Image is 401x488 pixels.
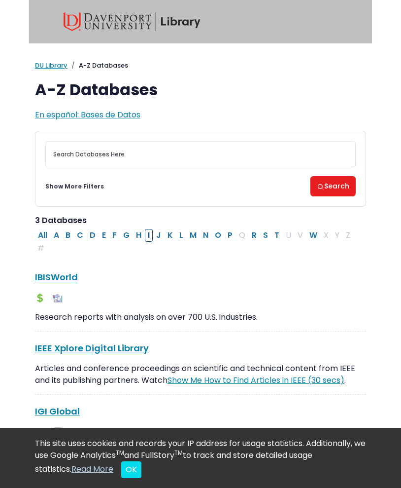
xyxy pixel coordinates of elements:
[35,109,140,120] a: En español: Bases de Datos
[306,229,320,242] button: Filter Results W
[35,271,78,283] a: IBISWorld
[74,229,86,242] button: Filter Results C
[174,449,183,457] sup: TM
[53,427,63,437] img: e-Book
[35,229,50,242] button: All
[35,80,366,99] h1: A-Z Databases
[99,229,109,242] button: Filter Results E
[35,363,366,386] p: Articles and conference proceedings on scientific and technical content from IEEE and its publish...
[45,182,104,191] a: Show More Filters
[116,449,124,457] sup: TM
[35,229,354,254] div: Alpha-list to filter by first letter of database name
[35,215,87,226] span: 3 Databases
[167,375,344,386] a: Link opens in new window
[51,229,62,242] button: Filter Results A
[35,427,45,437] img: Scholarly or Peer Reviewed
[35,438,366,478] div: This site uses cookies and records your IP address for usage statistics. Additionally, we use Goo...
[212,229,224,242] button: Filter Results O
[225,229,235,242] button: Filter Results P
[153,229,164,242] button: Filter Results J
[165,229,176,242] button: Filter Results K
[260,229,271,242] button: Filter Results S
[187,229,200,242] button: Filter Results M
[87,229,99,242] button: Filter Results D
[249,229,260,242] button: Filter Results R
[71,463,113,475] a: Read More
[176,229,186,242] button: Filter Results L
[35,61,366,71] nav: breadcrumb
[53,293,63,303] img: Industry Report
[145,229,153,242] button: Filter Results I
[35,293,45,303] img: Financial Report
[121,461,141,478] button: Close
[271,229,282,242] button: Filter Results T
[200,229,211,242] button: Filter Results N
[45,141,356,167] input: Search database by title or keyword
[133,229,144,242] button: Filter Results H
[35,311,366,323] p: Research reports with analysis on over 700 U.S. industries.
[109,229,120,242] button: Filter Results F
[64,12,200,31] img: Davenport University Library
[67,61,128,71] li: A-Z Databases
[120,229,133,242] button: Filter Results G
[35,405,80,417] a: IGI Global
[35,61,67,70] a: DU Library
[35,342,149,354] a: IEEE Xplore Digital Library
[310,176,356,196] button: Search
[63,229,73,242] button: Filter Results B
